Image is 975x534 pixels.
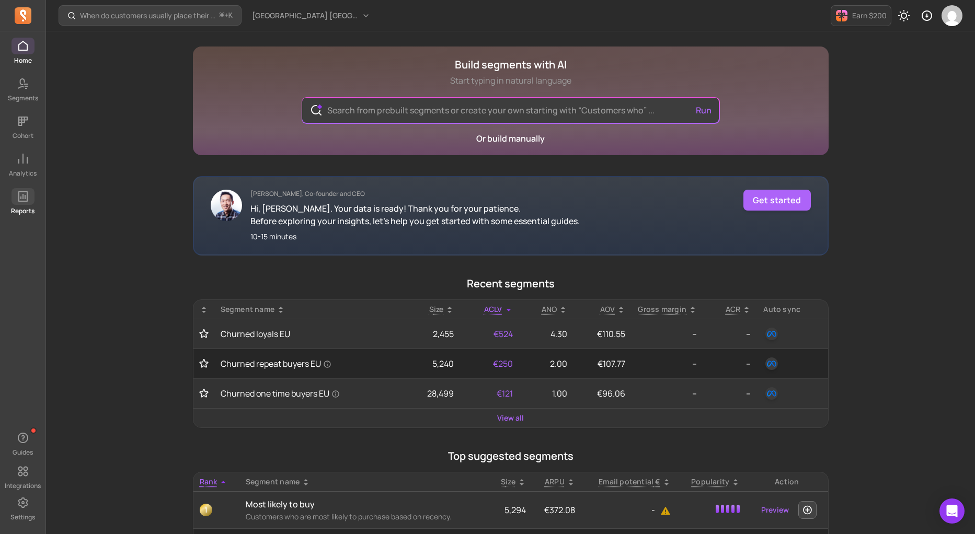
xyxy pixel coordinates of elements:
[638,357,697,370] p: --
[193,15,829,34] h1: Home
[411,387,454,400] p: 28,499
[466,387,512,400] p: €121
[580,387,625,400] p: €96.06
[763,385,780,402] button: facebook
[763,304,821,315] div: Auto sync
[429,304,444,314] span: Size
[852,10,887,21] p: Earn $200
[588,504,671,516] p: -
[893,5,914,26] button: Toggle dark mode
[501,477,515,486] span: Size
[763,326,780,342] button: facebook
[743,190,811,211] button: Get started
[411,357,454,370] p: 5,240
[691,477,729,487] p: Popularity
[250,202,580,215] p: Hi, [PERSON_NAME]. Your data is ready! Thank you for your patience.
[765,387,778,400] img: facebook
[525,357,568,370] p: 2.00
[545,477,565,487] p: ARPU
[221,387,398,400] a: Churned one time buyers EU
[466,357,512,370] p: €250
[14,56,32,65] p: Home
[466,328,512,340] p: €524
[221,328,290,340] span: Churned loyals EU
[250,231,580,242] p: 10-15 minutes
[193,276,829,291] p: Recent segments
[765,357,778,370] img: facebook
[219,9,225,22] kbd: ⌘
[221,357,398,370] a: Churned repeat buyers EU
[450,74,571,87] p: Start typing in natural language
[5,482,41,490] p: Integrations
[709,357,751,370] p: --
[221,304,398,315] div: Segment name
[250,190,580,198] p: [PERSON_NAME], Co-founder and CEO
[319,98,702,123] input: Search from prebuilt segments or create your own starting with “Customers who” ...
[638,304,686,315] p: Gross margin
[497,413,524,423] a: View all
[692,100,716,121] button: Run
[600,304,615,315] p: AOV
[12,427,35,459] button: Guides
[193,449,829,463] p: Top suggested segments
[221,387,340,400] span: Churned one time buyers EU
[200,358,208,369] button: Toggle favorite
[831,5,891,26] button: Earn $200
[13,132,33,140] p: Cohort
[580,328,625,340] p: €110.55
[246,477,480,487] div: Segment name
[763,355,780,372] button: facebook
[580,357,625,370] p: €107.77
[246,498,480,510] p: Most likely to buy
[200,477,217,486] span: Rank
[246,6,376,25] button: [GEOGRAPHIC_DATA] [GEOGRAPHIC_DATA] [GEOGRAPHIC_DATA]
[504,504,526,516] span: 5,294
[246,512,480,522] p: Customers who are most likely to purchase based on recency.
[939,498,965,524] div: Open Intercom Messenger
[9,169,37,178] p: Analytics
[757,501,793,519] a: Preview
[476,133,545,144] a: Or build manually
[221,328,398,340] a: Churned loyals EU
[80,10,215,21] p: When do customers usually place their second order?
[11,207,35,215] p: Reports
[228,11,233,20] kbd: K
[200,388,208,399] button: Toggle favorite
[638,328,697,340] p: --
[221,357,331,370] span: Churned repeat buyers EU
[525,328,568,340] p: 4.30
[765,328,778,340] img: facebook
[59,5,242,26] button: When do customers usually place their second order?⌘+K
[709,328,751,340] p: --
[752,477,821,487] div: Action
[200,504,212,516] span: 1
[599,477,660,487] p: Email potential €
[8,94,38,102] p: Segments
[726,304,741,315] p: ACR
[200,329,208,339] button: Toggle favorite
[542,304,557,314] span: ANO
[484,304,502,314] span: ACLV
[10,513,35,521] p: Settings
[544,504,575,516] span: €372.08
[411,328,454,340] p: 2,455
[942,5,962,26] img: avatar
[709,387,751,400] p: --
[525,387,568,400] p: 1.00
[450,57,571,72] h1: Build segments with AI
[252,10,358,21] span: [GEOGRAPHIC_DATA] [GEOGRAPHIC_DATA] [GEOGRAPHIC_DATA]
[250,215,580,227] p: Before exploring your insights, let's help you get started with some essential guides.
[211,190,242,221] img: John Chao CEO
[638,387,697,400] p: --
[13,448,33,457] p: Guides
[220,10,233,21] span: +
